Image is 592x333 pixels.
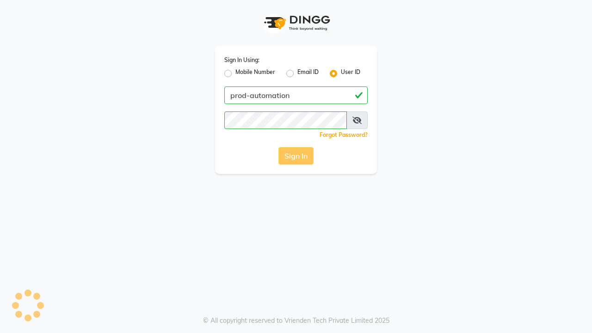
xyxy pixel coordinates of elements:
[341,68,360,79] label: User ID
[297,68,319,79] label: Email ID
[224,86,368,104] input: Username
[235,68,275,79] label: Mobile Number
[259,9,333,37] img: logo1.svg
[224,111,347,129] input: Username
[224,56,259,64] label: Sign In Using:
[320,131,368,138] a: Forgot Password?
